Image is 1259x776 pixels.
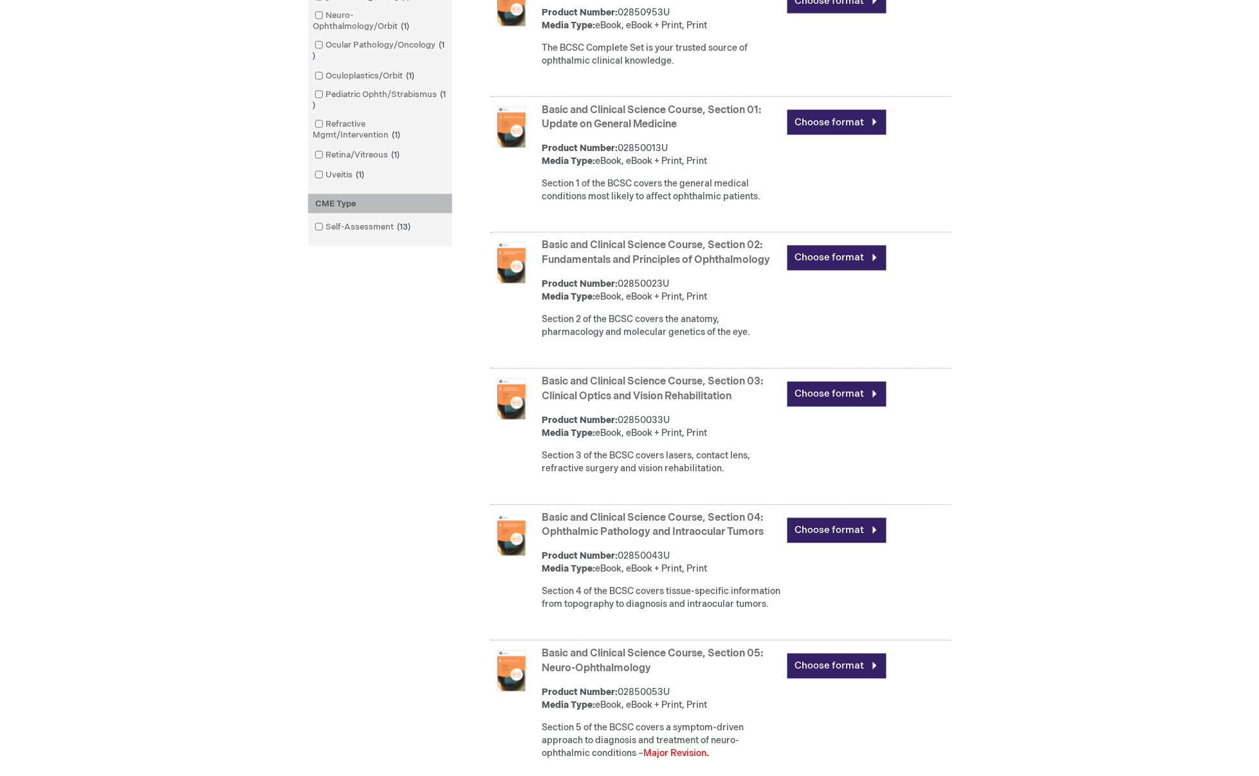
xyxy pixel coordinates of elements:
strong: Product Number: [542,279,618,290]
div: 02850033U eBook, eBook + Print, Print [542,415,781,440]
div: Section 4 of the BCSC covers tissue-specific information from topography to diagnosis and intraoc... [542,586,781,611]
div: The BCSC Complete Set is your trusted source of ophthalmic clinical knowledge. [542,42,781,68]
strong: Product Number: [542,687,618,698]
span: 1 [313,89,446,111]
div: Section 3 of the BCSC covers lasers, contact lens, refractive surgery and vision rehabilitation. [542,450,781,476]
a: Basic and Clinical Science Course, Section 05: Neuro-Ophthalmology [542,648,764,675]
img: Basic and Clinical Science Course, Section 04: Ophthalmic Pathology and Intraocular Tumors [491,515,532,556]
img: Basic and Clinical Science Course, Section 05: Neuro-Ophthalmology [491,651,532,692]
strong: Product Number: [542,7,618,18]
strong: Media Type: [542,564,596,575]
strong: Media Type: [542,700,596,711]
strong: Media Type: [542,292,596,303]
span: 1 [389,150,403,160]
span: 1 [389,130,404,140]
img: Basic and Clinical Science Course, Section 02: Fundamentals and Principles of Ophthalmology [491,242,532,284]
a: Neuro-Ophthalmology/Orbit1 [311,10,449,33]
strong: Media Type: [542,20,596,31]
div: Section 2 of the BCSC covers the anatomy, pharmacology and molecular genetics of the eye. [542,314,781,339]
div: Section 1 of the BCSC covers the general medical conditions most likely to affect ophthalmic pati... [542,177,781,203]
a: Choose format [787,654,887,679]
a: Basic and Clinical Science Course, Section 02: Fundamentals and Principles of Ophthalmology [542,240,771,267]
a: Retina/Vitreous1 [311,149,405,161]
strong: Product Number: [542,551,618,562]
div: CME Type [308,194,452,214]
div: 02850053U eBook, eBook + Print, Print [542,687,781,712]
a: Basic and Clinical Science Course, Section 04: Ophthalmic Pathology and Intraocular Tumors [542,512,764,539]
span: 13 [394,222,414,232]
img: Basic and Clinical Science Course, Section 03: Clinical Optics and Vision Rehabilitation [491,379,532,420]
strong: Media Type: [542,428,596,439]
a: Pediatric Ophth/Strabismus1 [311,89,449,112]
a: Basic and Clinical Science Course, Section 03: Clinical Optics and Vision Rehabilitation [542,376,764,403]
a: Choose format [787,382,887,407]
a: Oculoplastics/Orbit1 [311,70,420,82]
span: 1 [403,71,418,81]
strong: Product Number: [542,143,618,154]
div: 02850043U eBook, eBook + Print, Print [542,550,781,576]
strong: . [707,748,710,759]
img: Basic and Clinical Science Course, Section 01: Update on General Medicine [491,107,532,148]
a: Self-Assessment13 [311,221,416,233]
span: 1 [353,170,368,180]
span: 1 [313,40,445,61]
span: 1 [398,21,413,32]
a: Refractive Mgmt/Intervention1 [311,118,449,141]
div: 02850013U eBook, eBook + Print, Print [542,142,781,168]
strong: Product Number: [542,415,618,426]
a: Basic and Clinical Science Course, Section 01: Update on General Medicine [542,104,762,131]
a: Choose format [787,246,887,271]
div: Section 5 of the BCSC covers a symptom-driven approach to diagnosis and treatment of neuro-ophtha... [542,722,781,761]
a: Ocular Pathology/Oncology1 [311,39,449,62]
div: 02850953U eBook, eBook + Print, Print [542,6,781,32]
div: 02850023U eBook, eBook + Print, Print [542,278,781,304]
a: Uveitis1 [311,169,370,181]
a: Choose format [787,110,887,135]
strong: Media Type: [542,156,596,167]
a: Choose format [787,518,887,543]
font: Major Revision [644,748,707,759]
